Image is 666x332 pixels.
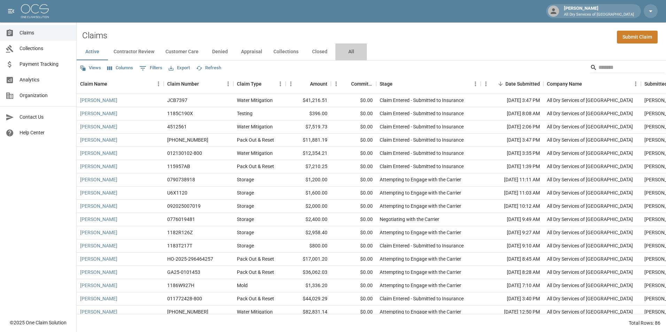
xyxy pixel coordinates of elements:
a: [PERSON_NAME] [80,295,117,302]
div: U6X1120 [167,189,187,196]
div: All Dry Services of Atlanta [547,255,633,262]
div: All Dry Services of Atlanta [547,110,633,117]
button: All [335,44,367,60]
div: $0.00 [331,226,376,239]
button: Refresh [194,63,223,73]
div: $7,210.25 [286,160,331,173]
span: Collections [20,45,71,52]
div: Attempting to Engage with the Carrier [380,176,461,183]
button: Export [167,63,192,73]
div: Claim Entered - Submitted to Insurance [380,110,464,117]
button: Menu [153,79,164,89]
span: Payment Tracking [20,61,71,68]
div: Claim Entered - Submitted to Insurance [380,97,464,104]
button: Menu [481,79,491,89]
div: [DATE] 8:28 AM [481,266,543,279]
div: $0.00 [331,160,376,173]
div: Pack Out & Reset [237,163,274,170]
div: $396.00 [286,107,331,120]
div: Claim Entered - Submitted to Insurance [380,136,464,143]
div: $800.00 [286,239,331,253]
a: [PERSON_NAME] [80,176,117,183]
div: [DATE] 9:27 AM [481,226,543,239]
div: [DATE] 2:06 PM [481,120,543,134]
div: [DATE] 11:11 AM [481,173,543,187]
img: ocs-logo-white-transparent.png [21,4,49,18]
div: Attempting to Engage with the Carrier [380,282,461,289]
div: [DATE] 3:47 PM [481,134,543,147]
div: Claim Entered - Submitted to Insurance [380,123,464,130]
div: GA25-0101453 [167,269,200,276]
div: All Dry Services of Atlanta [547,203,633,210]
a: [PERSON_NAME] [80,255,117,262]
button: Appraisal [235,44,268,60]
div: Water Mitigation [237,97,273,104]
div: Amount [286,74,331,94]
button: Menu [223,79,233,89]
div: 4512561 [167,123,187,130]
div: $0.00 [331,200,376,213]
div: $17,001.20 [286,253,331,266]
a: [PERSON_NAME] [80,308,117,315]
h2: Claims [82,31,107,41]
div: All Dry Services of Atlanta [547,97,633,104]
button: Sort [393,79,402,89]
button: Collections [268,44,304,60]
button: Menu [275,79,286,89]
div: Mold [237,282,248,289]
div: $11,881.19 [286,134,331,147]
div: Testing [237,110,253,117]
div: All Dry Services of Atlanta [547,189,633,196]
div: $82,831.14 [286,306,331,319]
div: [DATE] 3:47 PM [481,94,543,107]
button: Menu [630,79,641,89]
div: [DATE] 9:10 AM [481,239,543,253]
span: Help Center [20,129,71,136]
div: $7,519.73 [286,120,331,134]
div: 0790738918 [167,176,195,183]
div: $0.00 [331,187,376,200]
div: [DATE] 3:40 PM [481,292,543,306]
p: All Dry Services of [GEOGRAPHIC_DATA] [564,12,634,18]
a: [PERSON_NAME] [80,150,117,157]
div: 012130102-800 [167,150,202,157]
button: Views [78,63,103,73]
div: Claim Entered - Submitted to Insurance [380,163,464,170]
div: Storage [237,189,254,196]
div: 01-009-082927 [167,136,208,143]
div: 011772428-800 [167,295,202,302]
button: Sort [582,79,592,89]
span: Contact Us [20,113,71,121]
div: $0.00 [331,239,376,253]
div: [DATE] 10:12 AM [481,200,543,213]
div: $0.00 [331,213,376,226]
button: Sort [107,79,117,89]
div: JCB7397 [167,97,187,104]
div: $0.00 [331,306,376,319]
div: [PERSON_NAME] [561,5,637,17]
button: Menu [286,79,296,89]
button: Contractor Review [108,44,160,60]
div: 1185C190X [167,110,193,117]
div: HO-2025-296464257 [167,255,213,262]
button: Sort [341,79,351,89]
div: Pack Out & Reset [237,269,274,276]
button: Sort [300,79,310,89]
div: Pack Out & Reset [237,255,274,262]
button: Customer Care [160,44,204,60]
div: All Dry Services of Atlanta [547,269,633,276]
div: Stage [380,74,393,94]
div: dynamic tabs [77,44,666,60]
div: Company Name [547,74,582,94]
div: Storage [237,242,254,249]
div: Committed Amount [351,74,373,94]
button: open drawer [4,4,18,18]
div: [DATE] 12:50 PM [481,306,543,319]
a: [PERSON_NAME] [80,242,117,249]
div: [DATE] 1:39 PM [481,160,543,173]
div: Attempting to Engage with the Carrier [380,229,461,236]
button: Select columns [106,63,135,73]
div: 092025007019 [167,203,201,210]
div: Storage [237,176,254,183]
div: All Dry Services of Atlanta [547,176,633,183]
